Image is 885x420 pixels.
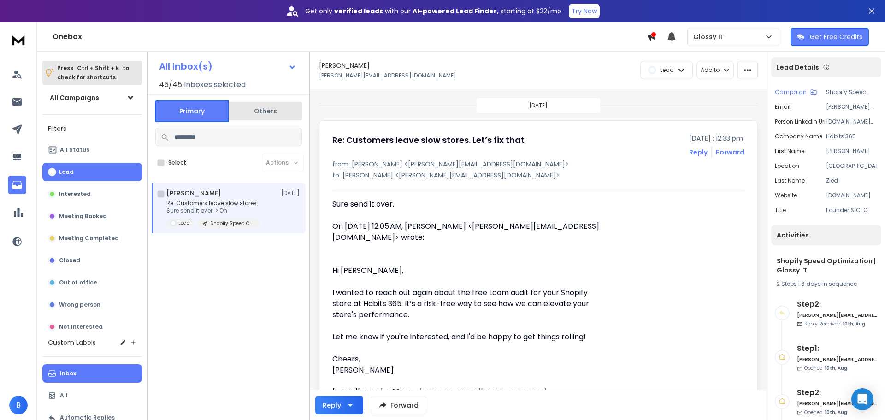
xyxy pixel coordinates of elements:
h1: Onebox [53,31,647,42]
button: Wrong person [42,296,142,314]
span: 6 days in sequence [801,280,857,288]
h6: Step 2 : [797,299,878,310]
p: All [60,392,68,399]
p: Meeting Booked [59,213,107,220]
p: Lead Details [777,63,819,72]
h1: [PERSON_NAME] [319,61,370,70]
h3: Custom Labels [48,338,96,347]
p: Reply Received [804,320,865,327]
p: Habits 365 [826,133,878,140]
p: Company Name [775,133,822,140]
p: [PERSON_NAME] [826,148,878,155]
p: Press to check for shortcuts. [57,64,129,82]
p: location [775,162,799,170]
button: All Campaigns [42,89,142,107]
p: to: [PERSON_NAME] <[PERSON_NAME][EMAIL_ADDRESS][DOMAIN_NAME]> [332,171,744,180]
button: Meeting Booked [42,207,142,225]
p: [DOMAIN_NAME] [826,192,878,199]
div: Reply [323,401,341,410]
button: Campaign [775,89,817,96]
p: All Status [60,146,89,154]
p: Meeting Completed [59,235,119,242]
div: Cheers, [332,354,602,365]
p: [GEOGRAPHIC_DATA] [826,162,878,170]
button: Reply [315,396,363,414]
button: Interested [42,185,142,203]
p: Lead [660,66,674,74]
p: Last Name [775,177,805,184]
button: Out of office [42,273,142,292]
p: Lead [178,219,190,226]
button: All [42,386,142,405]
p: title [775,207,786,214]
div: I wanted to reach out again about the free Loom audit for your Shopify store at Habits 365. It’s ... [332,287,602,320]
h6: [PERSON_NAME][EMAIL_ADDRESS][DOMAIN_NAME] [797,312,878,319]
p: Person Linkedin Url [775,118,826,125]
h6: [PERSON_NAME][EMAIL_ADDRESS][DOMAIN_NAME] [797,400,878,407]
p: Interested [59,190,91,198]
span: 2 Steps [777,280,797,288]
p: Opened [804,409,847,416]
button: Lead [42,163,142,181]
p: Try Now [572,6,597,16]
div: [DATE][DATE] 4:02 AM < > wrote: [332,387,602,409]
button: Others [229,101,302,121]
h1: Re: Customers leave slow stores. Let’s fix that [332,134,525,147]
p: Inbox [60,370,76,377]
button: All Inbox(s) [152,57,304,76]
p: Founder & CEO [826,207,878,214]
button: Get Free Credits [791,28,869,46]
div: Let me know if you're interested, and I'd be happy to get things rolling! [332,331,602,343]
p: Out of office [59,279,97,286]
div: Open Intercom Messenger [851,388,873,410]
h3: Filters [42,122,142,135]
button: All Status [42,141,142,159]
div: Forward [716,148,744,157]
blockquote: On [DATE] 12:05 AM, [PERSON_NAME] <[PERSON_NAME][EMAIL_ADDRESS][DOMAIN_NAME]> wrote: [332,221,602,254]
button: Try Now [569,4,600,18]
p: [DATE] : 12:33 pm [689,134,744,143]
p: Opened [804,365,847,372]
span: 10th, Aug [825,409,847,416]
button: Forward [371,396,426,414]
h1: Shopify Speed Optimization | Glossy IT [777,256,876,275]
p: [DATE] [281,189,302,197]
a: [PERSON_NAME][EMAIL_ADDRESS][DOMAIN_NAME] [332,387,547,408]
h1: [PERSON_NAME] [166,189,221,198]
span: 45 / 45 [159,79,182,90]
img: logo [9,31,28,48]
p: Re: Customers leave slow stores. [166,200,260,207]
span: 10th, Aug [843,320,865,327]
h1: All Campaigns [50,93,99,102]
p: Get only with our starting at $22/mo [305,6,561,16]
button: Not Interested [42,318,142,336]
p: [PERSON_NAME][EMAIL_ADDRESS][DOMAIN_NAME] [319,72,456,79]
h6: Step 2 : [797,387,878,398]
h3: Inboxes selected [184,79,246,90]
p: Zied [826,177,878,184]
h1: All Inbox(s) [159,62,212,71]
h6: [PERSON_NAME][EMAIL_ADDRESS][DOMAIN_NAME] [797,356,878,363]
p: Sure send it over. > On [166,207,260,214]
div: Sure send it over. [332,199,602,210]
p: Campaign [775,89,807,96]
div: Hi [PERSON_NAME], [332,265,602,276]
p: Get Free Credits [810,32,862,41]
span: 10th, Aug [825,365,847,372]
span: Ctrl + Shift + k [76,63,120,73]
button: B [9,396,28,414]
p: from: [PERSON_NAME] <[PERSON_NAME][EMAIL_ADDRESS][DOMAIN_NAME]> [332,160,744,169]
strong: AI-powered Lead Finder, [413,6,499,16]
button: Reply [689,148,708,157]
p: Shopify Speed Optimization | Glossy IT [826,89,878,96]
p: Glossy IT [693,32,728,41]
p: [PERSON_NAME][EMAIL_ADDRESS][DOMAIN_NAME] [826,103,878,111]
strong: verified leads [334,6,383,16]
label: Select [168,159,186,166]
button: Inbox [42,364,142,383]
h6: Step 1 : [797,343,878,354]
p: Add to [701,66,720,74]
button: Primary [155,100,229,122]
